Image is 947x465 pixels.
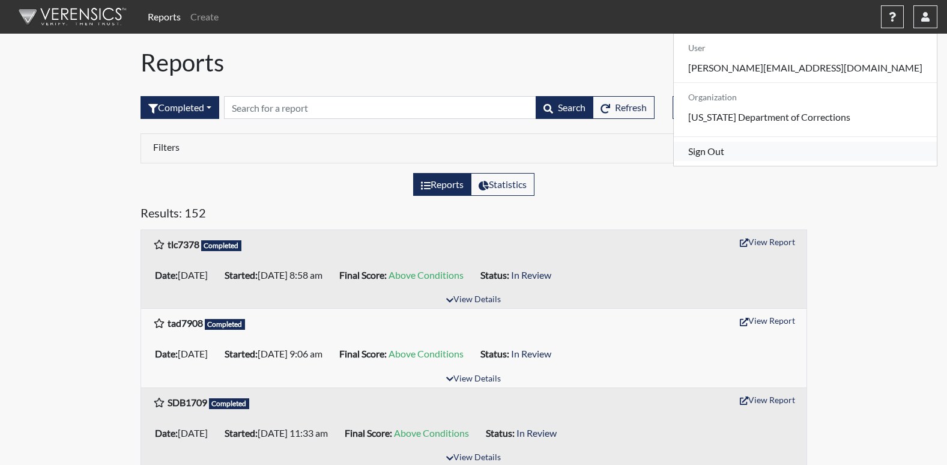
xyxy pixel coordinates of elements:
span: Search [558,102,585,113]
a: Reports [143,5,186,29]
button: View Report [734,232,800,251]
button: View Details [441,292,506,308]
b: Final Score: [339,348,387,359]
h6: Filters [153,141,465,153]
span: Completed [205,319,246,330]
label: View the list of reports [413,173,471,196]
a: Create [186,5,223,29]
span: Above Conditions [389,269,464,281]
a: Sign Out [674,142,937,161]
button: View Details [441,371,506,387]
a: [PERSON_NAME][EMAIL_ADDRESS][DOMAIN_NAME] [674,58,937,77]
h6: User [674,38,937,58]
p: [US_STATE] Department of Corrections [674,108,937,127]
h5: Results: 152 [141,205,807,225]
button: Completed [141,96,219,119]
b: Started: [225,427,258,439]
li: [DATE] [150,266,220,285]
button: View Report [734,391,800,409]
span: In Review [511,269,551,281]
button: Search [536,96,593,119]
button: Refresh [593,96,655,119]
h1: Reports [141,48,807,77]
span: Refresh [615,102,647,113]
span: Above Conditions [389,348,464,359]
li: [DATE] 9:06 am [220,344,334,363]
span: Completed [201,240,242,251]
b: tad7908 [168,317,203,329]
b: Started: [225,348,258,359]
li: [DATE] [150,344,220,363]
span: Completed [209,398,250,409]
div: Filter by interview status [141,96,219,119]
b: Final Score: [339,269,387,281]
b: Date: [155,427,178,439]
b: Status: [480,348,509,359]
b: Started: [225,269,258,281]
b: SDB1709 [168,397,207,408]
b: Status: [486,427,515,439]
b: Date: [155,269,178,281]
button: View Report [734,311,800,330]
li: [DATE] 11:33 am [220,424,340,443]
span: In Review [511,348,551,359]
button: Export List [673,96,745,119]
b: Status: [480,269,509,281]
b: Final Score: [345,427,392,439]
input: Search by Registration ID, Interview Number, or Investigation Name. [224,96,536,119]
label: View statistics about completed interviews [471,173,534,196]
b: Date: [155,348,178,359]
h6: Organization [674,88,937,108]
div: Click to expand/collapse filters [144,141,803,156]
li: [DATE] [150,424,220,443]
li: [DATE] 8:58 am [220,266,334,285]
b: tlc7378 [168,239,199,250]
span: In Review [516,427,557,439]
span: Above Conditions [394,427,469,439]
